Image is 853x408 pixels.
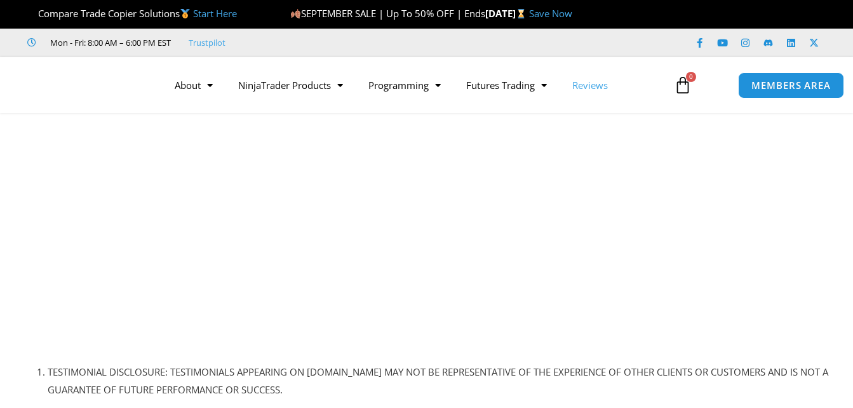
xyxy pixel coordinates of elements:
[485,7,529,20] strong: [DATE]
[225,71,356,100] a: NinjaTrader Products
[751,81,831,90] span: MEMBERS AREA
[48,364,834,399] li: TESTIMONIAL DISCLOSURE: TESTIMONIALS APPEARING ON [DOMAIN_NAME] MAY NOT BE REPRESENTATIVE OF THE ...
[17,62,153,108] img: LogoAI | Affordable Indicators – NinjaTrader
[193,7,237,20] a: Start Here
[516,9,526,18] img: ⌛
[290,7,485,20] span: SEPTEMBER SALE | Up To 50% OFF | Ends
[162,71,666,100] nav: Menu
[27,7,237,20] span: Compare Trade Copier Solutions
[180,9,190,18] img: 🥇
[356,71,453,100] a: Programming
[28,9,37,18] img: 🏆
[453,71,560,100] a: Futures Trading
[738,72,844,99] a: MEMBERS AREA
[189,35,225,50] a: Trustpilot
[560,71,621,100] a: Reviews
[47,35,171,50] span: Mon - Fri: 8:00 AM – 6:00 PM EST
[291,9,300,18] img: 🍂
[162,71,225,100] a: About
[686,72,696,82] span: 0
[529,7,572,20] a: Save Now
[655,67,711,104] a: 0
